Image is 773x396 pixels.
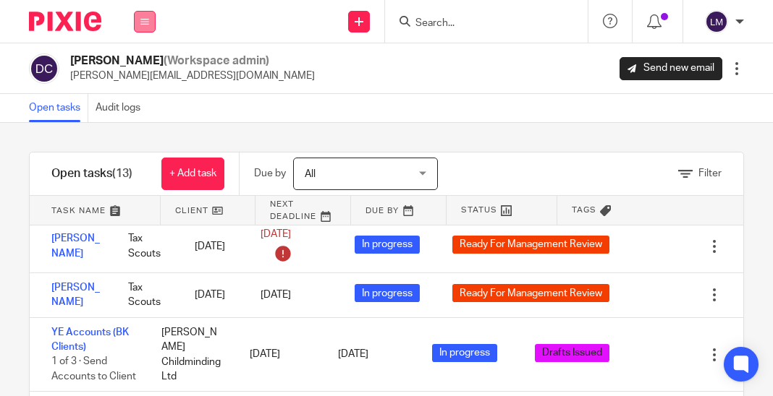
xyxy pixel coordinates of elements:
[164,55,269,66] span: (Workspace admin)
[461,204,497,216] span: Status
[29,12,101,31] img: Pixie
[414,17,544,30] input: Search
[355,284,420,302] span: In progress
[51,283,100,307] a: [PERSON_NAME]
[114,273,179,317] div: Tax Scouts
[51,327,129,352] a: YE Accounts (BK Clients)
[114,224,179,268] div: Tax Scouts
[452,236,609,254] span: Ready For Management Review
[29,94,88,122] a: Open tasks
[305,169,316,179] span: All
[180,280,246,309] div: [DATE]
[51,357,136,382] span: 1 of 3 · Send Accounts to Client
[161,158,224,190] a: + Add task
[180,232,246,261] div: [DATE]
[261,290,291,300] span: [DATE]
[705,10,728,33] img: svg%3E
[261,230,291,240] span: [DATE]
[620,57,722,80] a: Send new email
[452,284,609,302] span: Ready For Management Review
[51,166,132,181] h1: Open tasks
[112,168,132,179] span: (13)
[51,233,100,258] a: [PERSON_NAME]
[432,344,497,362] span: In progress
[535,344,609,362] span: Drafts Issued
[572,204,596,216] span: Tags
[355,236,420,254] span: In progress
[70,53,315,69] h2: [PERSON_NAME]
[254,166,286,181] p: Due by
[147,318,235,391] div: [PERSON_NAME] Childminding Ltd
[338,350,368,360] span: [DATE]
[70,69,315,83] p: [PERSON_NAME][EMAIL_ADDRESS][DOMAIN_NAME]
[96,94,148,122] a: Audit logs
[29,53,59,84] img: svg%3E
[698,168,722,178] span: Filter
[235,340,324,369] div: [DATE]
